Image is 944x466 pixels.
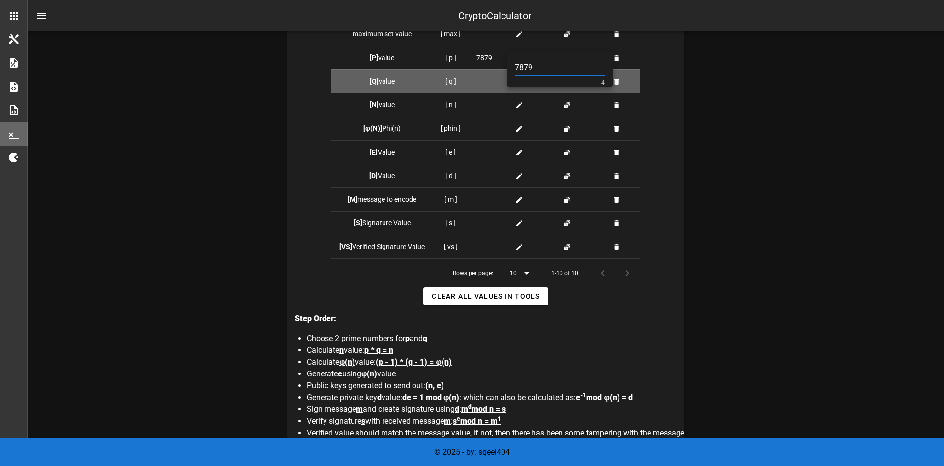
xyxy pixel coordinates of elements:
[453,416,501,426] span: s mod n = m
[453,259,532,287] div: Rows per page:
[307,333,684,344] li: Choose 2 prime numbers for and
[433,22,469,46] td: [ max ]
[370,101,379,109] b: [N]
[376,357,451,367] span: (p - 1) * (q - 1) = φ(n)
[307,368,684,380] li: Generate using value
[370,54,378,62] b: [P]
[370,101,395,109] span: value
[444,416,451,426] span: m
[307,356,684,368] li: Calculate value:
[363,124,382,132] b: [φ(N)]
[576,393,632,402] span: e mod φ(n) = d
[498,415,501,422] sup: 1
[307,344,684,356] li: Calculate value:
[458,8,531,23] div: CryptoCalculator
[433,140,469,164] td: [ e ]
[433,117,469,140] td: [ phin ]
[339,243,425,250] span: Verified Signature Value
[433,93,469,117] td: [ n ]
[348,195,357,203] b: [M]
[423,334,427,343] span: q
[307,392,684,404] li: Generate private key value: : which can also be calculated as:
[377,393,382,402] span: d
[457,415,460,422] sup: e
[339,345,344,355] span: n
[601,80,605,87] div: 4
[580,392,586,399] sup: -1
[433,164,469,187] td: [ d ]
[370,77,379,85] b: [Q]
[476,53,492,63] span: 7879
[370,148,395,156] span: Value
[369,172,378,180] b: [D]
[510,265,532,281] div: 10Rows per page:
[433,211,469,235] td: [ s ]
[353,30,412,38] span: maximum set value
[405,334,410,343] span: p
[433,235,469,258] td: [ vs ]
[364,345,393,355] span: p * q = n
[370,77,395,85] span: value
[551,269,578,278] div: 1-10 of 10
[339,243,352,250] b: [VS]
[361,416,365,426] span: s
[433,187,469,211] td: [ m ]
[307,380,684,392] li: Public keys generated to send out:
[433,69,469,93] td: [ q ]
[468,404,472,410] sup: d
[307,404,684,415] li: Sign message and create signature using :
[425,381,444,390] span: (n, e)
[461,404,506,414] span: m mod n = s
[402,393,459,402] span: de = 1 mod φ(n)
[338,369,342,378] span: e
[348,195,416,203] span: message to encode
[29,4,53,28] button: nav-menu-toggle
[307,427,684,439] li: Verified value should match the message value, if not, then there has been some tampering with th...
[295,313,684,325] p: Step Order:
[433,46,469,69] td: [ p ]
[354,219,362,227] b: [S]
[356,404,363,414] span: m
[510,269,517,278] div: 10
[455,404,459,414] span: d
[339,357,355,367] span: φ(n)
[361,369,377,378] span: φ(n)
[370,148,378,156] b: [E]
[354,219,411,227] span: Signature Value
[431,292,540,300] span: Clear all Values in Tools
[370,54,394,62] span: value
[423,287,548,305] button: Clear all Values in Tools
[434,447,510,457] span: © 2025 - by: sqeel404
[363,124,401,132] span: Phi(n)
[369,172,395,180] span: Value
[307,415,684,427] li: Verify signature with received message :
